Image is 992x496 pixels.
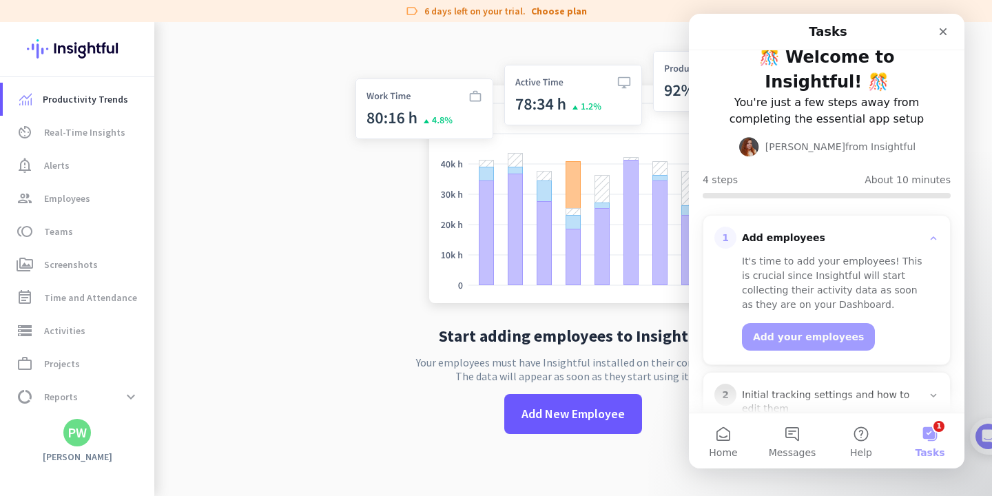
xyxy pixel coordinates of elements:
[44,157,70,174] span: Alerts
[689,14,964,468] iframe: Intercom live chat
[521,405,625,423] span: Add New Employee
[3,248,154,281] a: perm_mediaScreenshots
[416,355,730,383] p: Your employees must have Insightful installed on their computers. The data will appear as soon as...
[44,190,90,207] span: Employees
[118,384,143,409] button: expand_more
[3,347,154,380] a: work_outlineProjects
[3,314,154,347] a: storageActivities
[3,149,154,182] a: notification_importantAlerts
[68,426,87,440] div: PW
[405,4,419,18] i: label
[44,289,137,306] span: Time and Attendance
[17,322,33,339] i: storage
[3,281,154,314] a: event_noteTime and Attendance
[3,380,154,413] a: data_usageReportsexpand_more
[17,190,33,207] i: group
[17,389,33,405] i: data_usage
[17,223,33,240] i: toll
[3,116,154,149] a: av_timerReal-Time Insights
[17,157,33,174] i: notification_important
[44,389,78,405] span: Reports
[43,91,128,107] span: Productivity Trends
[19,93,32,105] img: menu-item
[345,43,801,317] img: no-search-results
[504,394,642,434] button: Add New Employee
[44,256,98,273] span: Screenshots
[3,413,154,446] a: settingsSettings
[44,322,85,339] span: Activities
[531,4,587,18] a: Choose plan
[17,256,33,273] i: perm_media
[3,215,154,248] a: tollTeams
[439,328,708,344] h2: Start adding employees to Insightful
[17,355,33,372] i: work_outline
[44,223,73,240] span: Teams
[3,83,154,116] a: menu-itemProductivity Trends
[44,124,125,141] span: Real-Time Insights
[17,124,33,141] i: av_timer
[3,182,154,215] a: groupEmployees
[44,355,80,372] span: Projects
[17,289,33,306] i: event_note
[27,22,127,76] img: Insightful logo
